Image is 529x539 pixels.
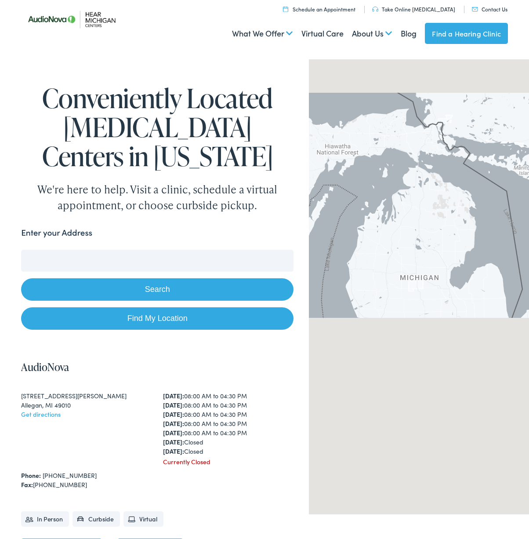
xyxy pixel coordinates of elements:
[21,360,69,374] a: AudioNova
[481,338,502,359] div: AudioNova
[385,330,406,351] div: AudioNova
[21,480,33,489] strong: Fax:
[412,177,433,198] div: AudioNova
[283,6,288,12] img: utility icon
[21,278,293,301] button: Search
[163,391,294,456] div: 08:00 AM to 04:30 PM 08:00 AM to 04:30 PM 08:00 AM to 04:30 PM 08:00 AM to 04:30 PM 08:00 AM to 0...
[438,285,459,306] div: AudioNova
[374,316,395,337] div: AudioNova
[283,5,355,13] a: Schedule an Appointment
[21,307,293,330] a: Find My Location
[21,511,69,527] li: In Person
[387,182,408,204] div: AudioNova
[381,376,402,397] div: AudioNova
[301,26,344,41] a: Virtual Care
[358,285,379,306] div: AudioNova
[398,179,419,200] div: Hear Michigan Centers by AudioNova
[163,401,184,409] strong: [DATE]:
[232,26,293,41] a: What We Offer
[372,5,455,13] a: Take Online [MEDICAL_DATA]
[470,355,491,376] div: AudioNova
[430,311,451,332] div: Hear Michigan Centers by AudioNova
[163,447,184,455] strong: [DATE]:
[21,226,92,239] label: Enter your Address
[340,258,361,279] div: AudioNova
[21,471,41,480] strong: Phone:
[463,344,484,365] div: AudioNova
[417,324,438,346] div: Hear Michigan Centers by AudioNova
[21,84,293,171] h1: Conveniently Located [MEDICAL_DATA] Centers in [US_STATE]
[372,7,378,12] img: utility icon
[401,26,417,41] a: Blog
[472,7,478,11] img: utility icon
[406,278,427,299] div: AudioNova
[21,182,293,213] div: We're here to help. Visit a clinic, schedule a virtual appointment, or choose curbside pickup.
[72,511,120,527] li: Curbside
[348,300,369,321] div: AudioNova
[163,428,184,437] strong: [DATE]:
[373,353,394,375] div: AudioNova
[43,471,97,480] a: [PHONE_NUMBER]
[163,410,184,419] strong: [DATE]:
[472,5,507,13] a: Contact Us
[366,316,387,337] div: AudioNova
[425,23,507,44] a: Find a Hearing Clinic
[394,312,415,333] div: AudioNova
[356,322,377,343] div: AudioNova
[373,308,395,329] div: AudioNova
[445,313,466,334] div: AudioNova
[352,26,392,41] a: About Us
[348,308,369,329] div: AudioNova
[336,363,357,384] div: AudioNova
[385,302,406,323] div: AudioNova
[163,419,184,428] strong: [DATE]:
[163,391,184,400] strong: [DATE]:
[163,457,294,466] div: Currently Closed
[21,401,152,410] div: Allegan, MI 49010
[123,511,163,527] li: Virtual
[362,337,384,358] div: AudioNova
[21,410,61,419] a: Get directions
[436,349,457,370] div: AudioNova
[21,480,293,489] div: [PHONE_NUMBER]
[163,437,184,446] strong: [DATE]:
[21,391,152,401] div: [STREET_ADDRESS][PERSON_NAME]
[21,250,293,272] input: Enter your address or zip code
